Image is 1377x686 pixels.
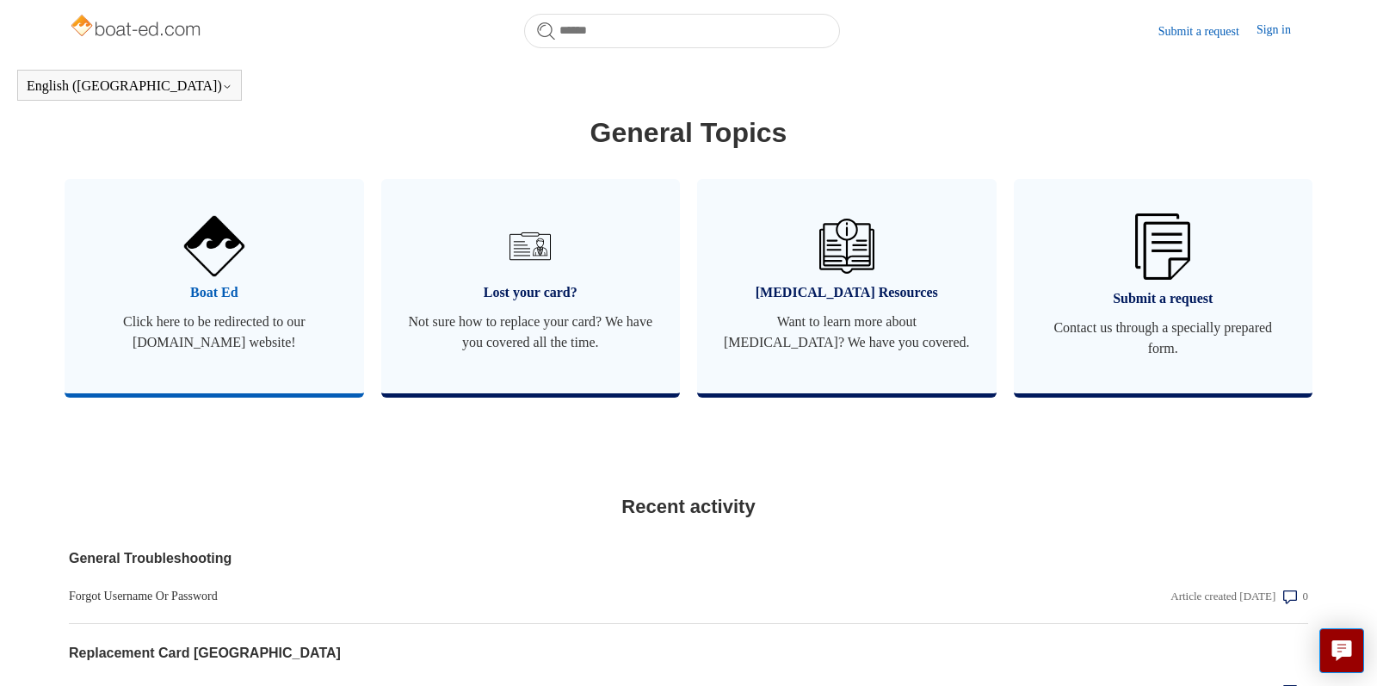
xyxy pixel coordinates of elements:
[723,312,971,353] span: Want to learn more about [MEDICAL_DATA]? We have you covered.
[697,179,997,393] a: [MEDICAL_DATA] Resources Want to learn more about [MEDICAL_DATA]? We have you covered.
[1257,21,1308,41] a: Sign in
[819,219,874,274] img: 01HZPCYVZMCNPYXCC0DPA2R54M
[1135,213,1190,280] img: 01HZPCYW3NK71669VZTW7XY4G9
[184,216,244,276] img: 01HZPCYVNCVF44JPJQE4DN11EA
[69,10,206,45] img: Boat-Ed Help Center home page
[524,14,840,48] input: Search
[1158,22,1257,40] a: Submit a request
[503,219,558,274] img: 01HZPCYVT14CG9T703FEE4SFXC
[65,179,364,393] a: Boat Ed Click here to be redirected to our [DOMAIN_NAME] website!
[1319,628,1364,673] button: Live chat
[1040,318,1287,359] span: Contact us through a specially prepared form.
[90,312,338,353] span: Click here to be redirected to our [DOMAIN_NAME] website!
[27,78,232,94] button: English ([GEOGRAPHIC_DATA])
[1040,288,1287,309] span: Submit a request
[69,492,1308,521] h2: Recent activity
[407,312,655,353] span: Not sure how to replace your card? We have you covered all the time.
[90,282,338,303] span: Boat Ed
[407,282,655,303] span: Lost your card?
[1170,588,1275,605] div: Article created [DATE]
[69,587,936,605] a: Forgot Username Or Password
[1014,179,1313,393] a: Submit a request Contact us through a specially prepared form.
[69,643,936,664] a: Replacement Card [GEOGRAPHIC_DATA]
[723,282,971,303] span: [MEDICAL_DATA] Resources
[69,548,936,569] a: General Troubleshooting
[69,112,1308,153] h1: General Topics
[381,179,681,393] a: Lost your card? Not sure how to replace your card? We have you covered all the time.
